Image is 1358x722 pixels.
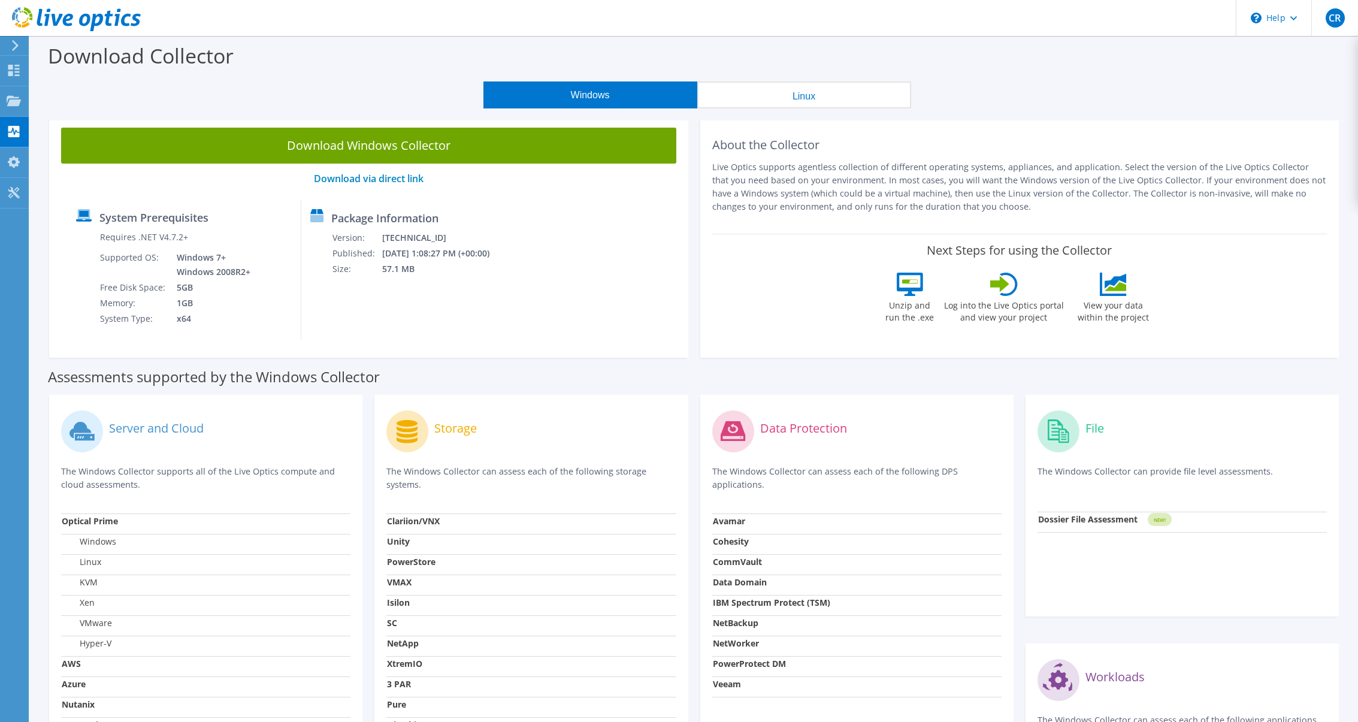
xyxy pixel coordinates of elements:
[387,658,422,669] strong: XtremIO
[1153,516,1165,523] tspan: NEW!
[387,699,406,710] strong: Pure
[882,296,937,324] label: Unzip and run the .exe
[386,465,676,491] p: The Windows Collector can assess each of the following storage systems.
[62,536,116,548] label: Windows
[62,576,98,588] label: KVM
[62,617,112,629] label: VMware
[168,280,253,295] td: 5GB
[713,678,741,690] strong: Veeam
[168,311,253,327] td: x64
[434,422,477,434] label: Storage
[62,515,118,527] strong: Optical Prime
[697,81,911,108] button: Linux
[332,230,382,246] td: Version:
[712,138,1327,152] h2: About the Collector
[99,250,168,280] td: Supported OS:
[1070,296,1157,324] label: View your data within the project
[331,212,438,224] label: Package Information
[1038,465,1327,490] p: The Windows Collector can provide file level assessments.
[387,617,397,629] strong: SC
[713,638,759,649] strong: NetWorker
[62,638,111,650] label: Hyper-V
[332,246,382,261] td: Published:
[382,246,506,261] td: [DATE] 1:08:27 PM (+00:00)
[62,658,81,669] strong: AWS
[483,81,697,108] button: Windows
[382,230,506,246] td: [TECHNICAL_ID]
[1085,671,1145,683] label: Workloads
[387,638,419,649] strong: NetApp
[713,515,745,527] strong: Avamar
[387,678,411,690] strong: 3 PAR
[387,515,440,527] strong: Clariion/VNX
[99,212,208,223] label: System Prerequisites
[387,597,410,608] strong: Isilon
[48,371,380,383] label: Assessments supported by the Windows Collector
[61,465,350,491] p: The Windows Collector supports all of the Live Optics compute and cloud assessments.
[99,295,168,311] td: Memory:
[168,250,253,280] td: Windows 7+ Windows 2008R2+
[713,658,786,669] strong: PowerProtect DM
[62,699,95,710] strong: Nutanix
[382,261,506,277] td: 57.1 MB
[712,161,1327,213] p: Live Optics supports agentless collection of different operating systems, appliances, and applica...
[713,556,762,567] strong: CommVault
[927,243,1112,258] label: Next Steps for using the Collector
[387,576,412,588] strong: VMAX
[712,465,1002,491] p: The Windows Collector can assess each of the following DPS applications.
[1085,422,1104,434] label: File
[62,678,86,690] strong: Azure
[713,617,758,629] strong: NetBackup
[387,556,435,567] strong: PowerStore
[387,536,410,547] strong: Unity
[332,261,382,277] td: Size:
[1038,513,1138,525] strong: Dossier File Assessment
[62,597,95,609] label: Xen
[99,311,168,327] td: System Type:
[713,597,830,608] strong: IBM Spectrum Protect (TSM)
[1326,8,1345,28] span: CR
[314,172,424,185] a: Download via direct link
[760,422,847,434] label: Data Protection
[168,295,253,311] td: 1GB
[713,576,767,588] strong: Data Domain
[48,42,234,70] label: Download Collector
[62,556,101,568] label: Linux
[713,536,749,547] strong: Cohesity
[99,280,168,295] td: Free Disk Space:
[1251,13,1262,23] svg: \n
[943,296,1064,324] label: Log into the Live Optics portal and view your project
[100,231,188,243] label: Requires .NET V4.7.2+
[61,128,676,164] a: Download Windows Collector
[109,422,204,434] label: Server and Cloud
